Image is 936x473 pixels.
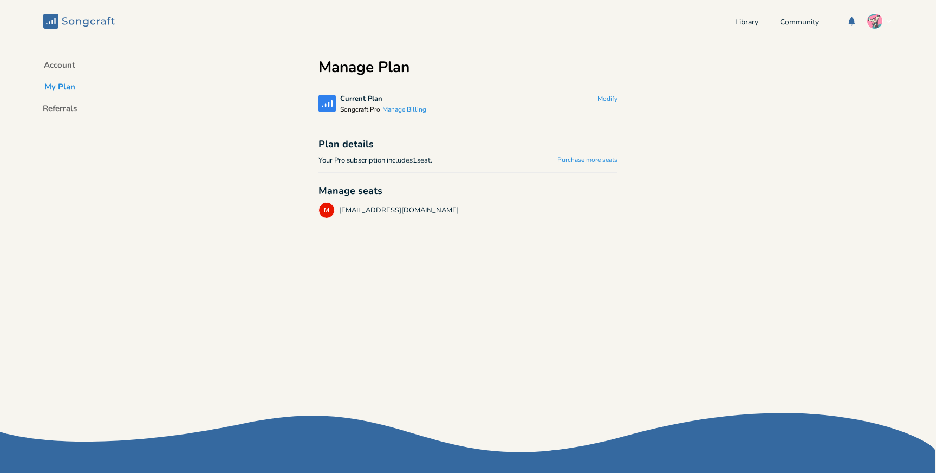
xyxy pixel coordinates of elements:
a: Community [780,18,819,28]
button: My Plan [36,81,84,96]
button: Account [35,60,84,75]
div: Songcraft Pro [340,106,426,115]
a: Purchase more seats [557,156,617,165]
div: [EMAIL_ADDRESS][DOMAIN_NAME] [339,205,459,216]
button: Modify [597,95,617,104]
div: mailmevanrooyen [318,202,335,218]
a: Library [735,18,758,28]
img: mailmevanrooyen [867,13,883,29]
div: Manage seats [318,186,617,196]
span: Your Pro subscription includes 1 seat . [318,155,432,166]
div: Plan details [318,139,617,149]
button: Manage Billing [382,106,426,115]
h1: Manage Plan [318,60,409,75]
div: Current Plan [340,95,382,102]
button: Referrals [34,103,86,118]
